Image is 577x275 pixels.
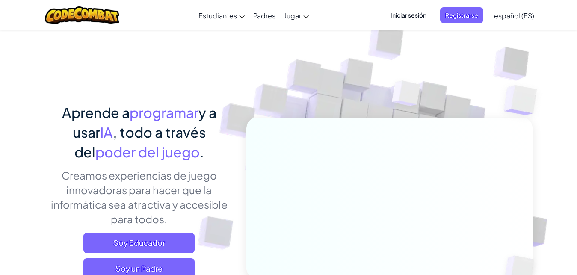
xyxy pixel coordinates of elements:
[74,124,206,160] span: , todo a través del
[490,4,539,27] a: español (ES)
[376,64,437,127] img: Overlap cubes
[130,104,198,121] span: programar
[249,4,280,27] a: Padres
[284,11,301,20] span: Jugar
[194,4,249,27] a: Estudiantes
[385,7,432,23] button: Iniciar sesión
[198,11,237,20] span: Estudiantes
[100,124,113,141] span: IA
[200,143,204,160] span: .
[62,104,130,121] span: Aprende a
[440,7,483,23] button: Registrarse
[487,64,561,136] img: Overlap cubes
[494,11,534,20] span: español (ES)
[83,233,195,253] a: Soy Educador
[280,4,313,27] a: Jugar
[45,6,120,24] img: CodeCombat logo
[95,143,200,160] span: poder del juego
[45,168,234,226] p: Creamos experiencias de juego innovadoras para hacer que la informática sea atractiva y accesible...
